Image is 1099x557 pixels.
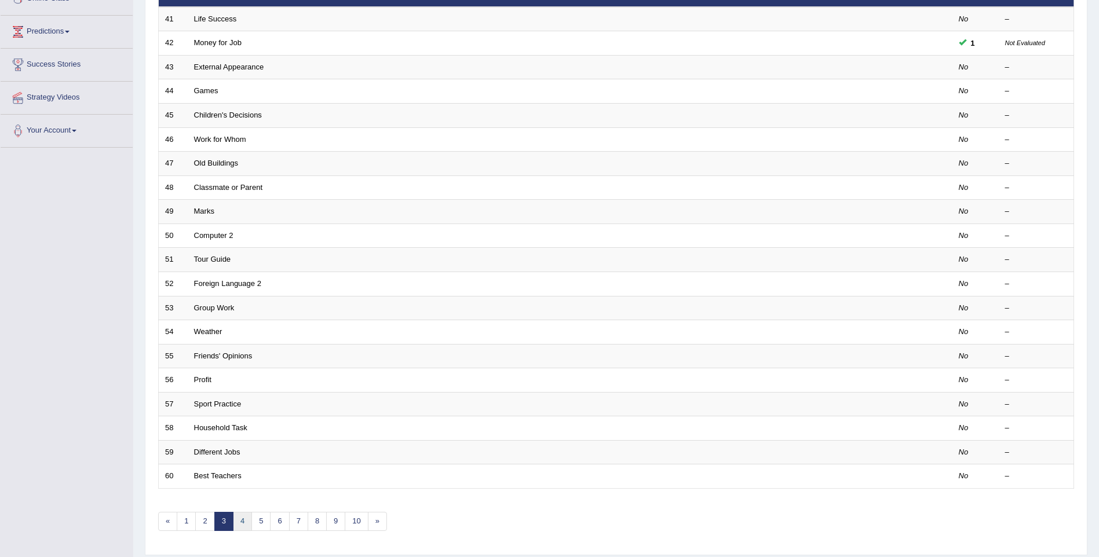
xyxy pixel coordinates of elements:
a: Computer 2 [194,231,233,240]
td: 55 [159,344,188,368]
a: 10 [345,512,368,531]
em: No [959,183,969,192]
div: – [1005,206,1068,217]
td: 56 [159,368,188,393]
td: 45 [159,104,188,128]
em: No [959,279,969,288]
a: Marks [194,207,214,215]
em: No [959,14,969,23]
a: Money for Job [194,38,242,47]
em: No [959,231,969,240]
span: You can still take this question [966,37,980,49]
em: No [959,471,969,480]
td: 44 [159,79,188,104]
td: 54 [159,320,188,345]
div: – [1005,14,1068,25]
a: Life Success [194,14,237,23]
div: – [1005,447,1068,458]
em: No [959,448,969,456]
em: No [959,375,969,384]
a: Classmate or Parent [194,183,263,192]
a: Work for Whom [194,135,246,144]
em: No [959,255,969,263]
em: No [959,159,969,167]
div: – [1005,158,1068,169]
em: No [959,111,969,119]
a: Group Work [194,303,235,312]
a: Your Account [1,115,133,144]
div: – [1005,375,1068,386]
a: Tour Guide [194,255,231,263]
em: No [959,400,969,408]
a: 5 [251,512,271,531]
em: No [959,423,969,432]
em: No [959,327,969,336]
a: 9 [326,512,345,531]
a: Success Stories [1,49,133,78]
td: 50 [159,223,188,248]
div: – [1005,351,1068,362]
a: Foreign Language 2 [194,279,261,288]
div: – [1005,471,1068,482]
a: Sport Practice [194,400,242,408]
div: – [1005,254,1068,265]
div: – [1005,423,1068,434]
a: Predictions [1,16,133,45]
div: – [1005,399,1068,410]
div: – [1005,110,1068,121]
td: 52 [159,272,188,296]
em: No [959,303,969,312]
a: Old Buildings [194,159,239,167]
td: 53 [159,296,188,320]
td: 47 [159,152,188,176]
div: – [1005,62,1068,73]
td: 48 [159,175,188,200]
a: Household Task [194,423,247,432]
a: Friends' Opinions [194,351,253,360]
em: No [959,63,969,71]
a: Games [194,86,218,95]
div: – [1005,86,1068,97]
td: 49 [159,200,188,224]
a: 7 [289,512,308,531]
em: No [959,135,969,144]
td: 57 [159,392,188,416]
div: – [1005,303,1068,314]
a: 4 [233,512,252,531]
small: Not Evaluated [1005,39,1045,46]
td: 51 [159,248,188,272]
div: – [1005,327,1068,338]
a: 1 [177,512,196,531]
td: 60 [159,464,188,489]
td: 58 [159,416,188,441]
a: « [158,512,177,531]
td: 42 [159,31,188,56]
td: 43 [159,55,188,79]
a: Best Teachers [194,471,242,480]
a: Strategy Videos [1,82,133,111]
em: No [959,86,969,95]
a: 6 [270,512,289,531]
div: – [1005,182,1068,193]
td: 41 [159,7,188,31]
div: – [1005,278,1068,290]
em: No [959,207,969,215]
a: Weather [194,327,222,336]
a: Children's Decisions [194,111,262,119]
a: 2 [195,512,214,531]
a: Different Jobs [194,448,240,456]
a: 8 [308,512,327,531]
a: External Appearance [194,63,264,71]
td: 59 [159,440,188,464]
div: – [1005,134,1068,145]
a: Profit [194,375,211,384]
a: 3 [214,512,233,531]
div: – [1005,230,1068,241]
em: No [959,351,969,360]
td: 46 [159,127,188,152]
a: » [368,512,387,531]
